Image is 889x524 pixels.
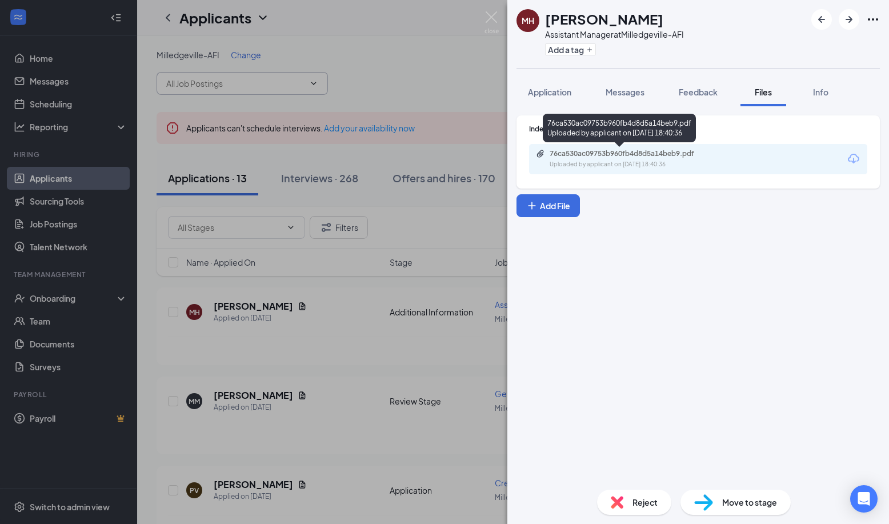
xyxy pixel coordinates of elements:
[813,87,828,97] span: Info
[526,200,538,211] svg: Plus
[543,114,696,142] div: 76ca530ac09753b960fb4d8d5a14beb9.pdf Uploaded by applicant on [DATE] 18:40:36
[847,152,860,166] svg: Download
[529,124,867,134] div: Indeed Resume
[722,496,777,509] span: Move to stage
[811,9,832,30] button: ArrowLeftNew
[516,194,580,217] button: Add FilePlus
[536,149,545,158] svg: Paperclip
[755,87,772,97] span: Files
[606,87,644,97] span: Messages
[536,149,721,169] a: Paperclip76ca530ac09753b960fb4d8d5a14beb9.pdfUploaded by applicant on [DATE] 18:40:36
[545,43,596,55] button: PlusAdd a tag
[839,9,859,30] button: ArrowRight
[866,13,880,26] svg: Ellipses
[632,496,658,509] span: Reject
[586,46,593,53] svg: Plus
[545,29,684,40] div: Assistant Manager at Milledgeville-AFI
[550,149,710,158] div: 76ca530ac09753b960fb4d8d5a14beb9.pdf
[545,9,663,29] h1: [PERSON_NAME]
[679,87,718,97] span: Feedback
[550,160,721,169] div: Uploaded by applicant on [DATE] 18:40:36
[842,13,856,26] svg: ArrowRight
[850,485,878,513] div: Open Intercom Messenger
[815,13,828,26] svg: ArrowLeftNew
[522,15,534,26] div: MH
[528,87,571,97] span: Application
